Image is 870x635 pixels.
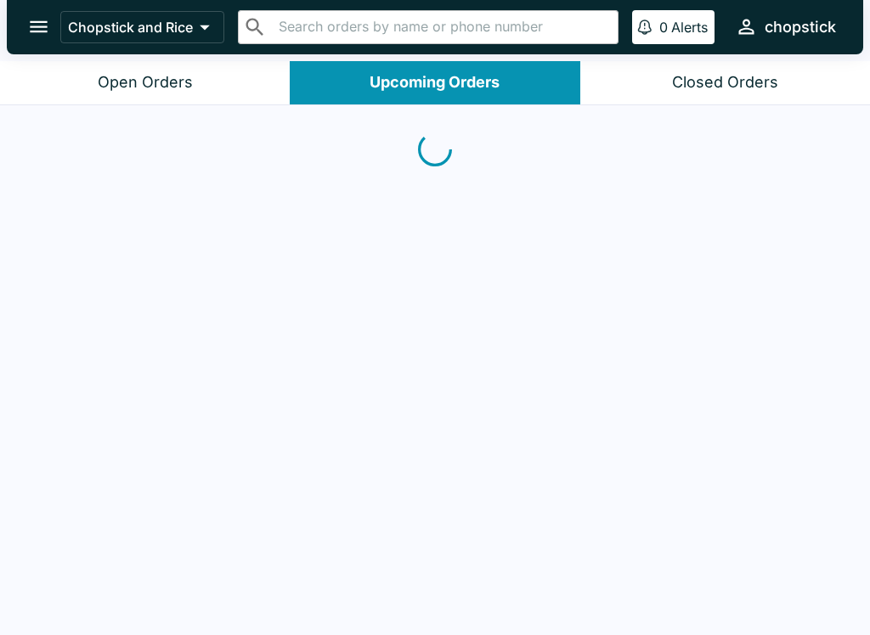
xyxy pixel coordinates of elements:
[274,15,611,39] input: Search orders by name or phone number
[659,19,668,36] p: 0
[671,19,708,36] p: Alerts
[17,5,60,48] button: open drawer
[672,73,778,93] div: Closed Orders
[728,8,843,45] button: chopstick
[60,11,224,43] button: Chopstick and Rice
[68,19,193,36] p: Chopstick and Rice
[370,73,500,93] div: Upcoming Orders
[98,73,193,93] div: Open Orders
[765,17,836,37] div: chopstick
